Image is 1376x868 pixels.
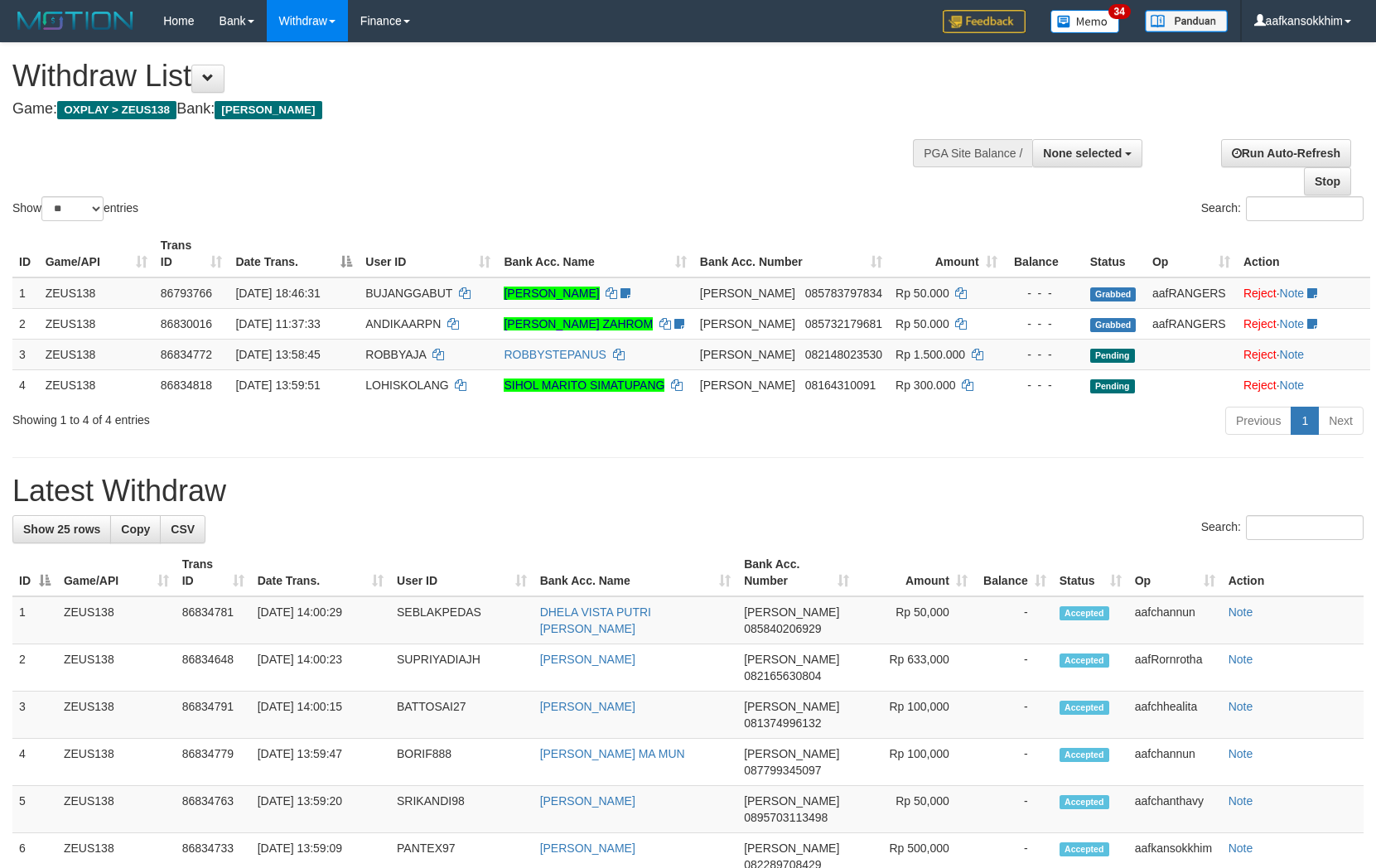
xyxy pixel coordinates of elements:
[1243,379,1277,392] a: Reject
[856,786,974,833] td: Rp 50,000
[176,692,251,739] td: 86834791
[744,716,821,730] span: Copy 081374996132 to clipboard
[700,379,795,392] span: [PERSON_NAME]
[12,475,1364,508] h1: Latest Withdraw
[176,549,251,596] th: Trans ID: activate to sort column ascending
[57,739,176,786] td: ZEUS138
[1043,147,1122,160] span: None selected
[856,692,974,739] td: Rp 100,000
[1128,549,1222,596] th: Op: activate to sort column ascending
[12,339,39,369] td: 3
[1060,606,1109,620] span: Accepted
[805,348,882,361] span: Copy 082148023530 to clipboard
[57,596,176,644] td: ZEUS138
[1237,339,1370,369] td: ·
[12,515,111,543] a: Show 25 rows
[913,139,1032,167] div: PGA Site Balance /
[12,596,57,644] td: 1
[700,348,795,361] span: [PERSON_NAME]
[121,523,150,536] span: Copy
[1201,515,1364,540] label: Search:
[390,786,534,833] td: SRIKANDI98
[1146,308,1237,339] td: aafRANGERS
[1060,748,1109,762] span: Accepted
[896,348,965,361] span: Rp 1.500.000
[1229,653,1253,666] a: Note
[235,348,320,361] span: [DATE] 13:58:45
[1011,346,1077,363] div: - - -
[1128,644,1222,692] td: aafRornrotha
[161,287,212,300] span: 86793766
[57,101,176,119] span: OXPLAY > ZEUS138
[229,230,359,277] th: Date Trans.: activate to sort column descending
[1229,605,1253,619] a: Note
[1128,739,1222,786] td: aafchannun
[1128,596,1222,644] td: aafchannun
[744,747,839,760] span: [PERSON_NAME]
[974,596,1053,644] td: -
[744,700,839,713] span: [PERSON_NAME]
[1280,317,1305,330] a: Note
[1128,786,1222,833] td: aafchanthavy
[744,794,839,808] span: [PERSON_NAME]
[1108,4,1131,19] span: 34
[1237,277,1370,309] td: ·
[215,101,321,119] span: [PERSON_NAME]
[1011,285,1077,301] div: - - -
[1060,701,1109,715] span: Accepted
[805,287,882,300] span: Copy 085783797834 to clipboard
[896,317,949,330] span: Rp 50.000
[251,692,390,739] td: [DATE] 14:00:15
[974,739,1053,786] td: -
[1243,317,1277,330] a: Reject
[39,308,154,339] td: ZEUS138
[504,348,606,361] a: ROBBYSTEPANUS
[12,692,57,739] td: 3
[57,692,176,739] td: ZEUS138
[12,196,138,221] label: Show entries
[943,10,1026,33] img: Feedback.jpg
[1280,379,1305,392] a: Note
[540,794,635,808] a: [PERSON_NAME]
[744,622,821,635] span: Copy 085840206929 to clipboard
[160,515,205,543] a: CSV
[176,739,251,786] td: 86834779
[744,669,821,682] span: Copy 082165630804 to clipboard
[974,644,1053,692] td: -
[1090,318,1137,332] span: Grabbed
[1146,230,1237,277] th: Op: activate to sort column ascending
[1243,287,1277,300] a: Reject
[390,644,534,692] td: SUPRIYADIAJH
[1011,316,1077,332] div: - - -
[235,287,320,300] span: [DATE] 18:46:31
[1229,747,1253,760] a: Note
[1221,139,1351,167] a: Run Auto-Refresh
[1229,794,1253,808] a: Note
[744,653,839,666] span: [PERSON_NAME]
[1246,515,1364,540] input: Search:
[1243,348,1277,361] a: Reject
[57,549,176,596] th: Game/API: activate to sort column ascending
[1229,700,1253,713] a: Note
[365,379,448,392] span: LOHISKOLANG
[1090,287,1137,301] span: Grabbed
[1053,549,1128,596] th: Status: activate to sort column ascending
[1084,230,1146,277] th: Status
[1032,139,1142,167] button: None selected
[12,405,561,428] div: Showing 1 to 4 of 4 entries
[1090,379,1135,393] span: Pending
[176,644,251,692] td: 86834648
[12,230,39,277] th: ID
[23,523,100,536] span: Show 25 rows
[1128,692,1222,739] td: aafchhealita
[57,644,176,692] td: ZEUS138
[251,549,390,596] th: Date Trans.: activate to sort column ascending
[1237,230,1370,277] th: Action
[161,317,212,330] span: 86830016
[12,101,900,118] h4: Game: Bank:
[251,739,390,786] td: [DATE] 13:59:47
[110,515,161,543] a: Copy
[744,811,828,824] span: Copy 0895703113498 to clipboard
[1011,377,1077,393] div: - - -
[12,549,57,596] th: ID: activate to sort column descending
